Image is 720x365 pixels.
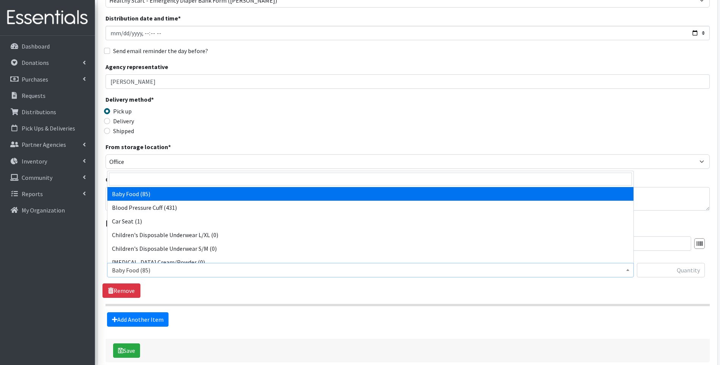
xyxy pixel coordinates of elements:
[151,96,154,103] abbr: required
[168,143,171,151] abbr: required
[3,121,92,136] a: Pick Ups & Deliveries
[3,186,92,201] a: Reports
[113,126,134,135] label: Shipped
[22,76,48,83] p: Purchases
[22,92,46,99] p: Requests
[112,265,629,275] span: Baby Food (85)
[106,14,181,23] label: Distribution date and time
[3,72,92,87] a: Purchases
[106,175,133,184] label: Comment
[22,206,65,214] p: My Organization
[22,190,43,198] p: Reports
[107,228,633,242] li: Children's Disposable Underwear L/XL (0)
[22,124,75,132] p: Pick Ups & Deliveries
[107,312,169,327] a: Add Another Item
[3,88,92,103] a: Requests
[22,174,52,181] p: Community
[3,39,92,54] a: Dashboard
[107,187,633,201] li: Baby Food (85)
[22,42,50,50] p: Dashboard
[22,141,66,148] p: Partner Agencies
[107,214,633,228] li: Car Seat (1)
[637,263,705,277] input: Quantity
[106,95,257,107] legend: Delivery method
[107,201,633,214] li: Blood Pressure Cuff (431)
[106,62,168,71] label: Agency representative
[3,154,92,169] a: Inventory
[22,59,49,66] p: Donations
[113,343,140,358] button: Save
[102,283,140,298] a: Remove
[113,46,208,55] label: Send email reminder the day before?
[113,107,132,116] label: Pick up
[106,142,171,151] label: From storage location
[22,157,47,165] p: Inventory
[113,116,134,126] label: Delivery
[3,5,92,30] img: HumanEssentials
[107,242,633,255] li: Children's Disposable Underwear S/M (0)
[3,203,92,218] a: My Organization
[106,217,710,230] legend: Items in this distribution
[107,255,633,269] li: [MEDICAL_DATA] Cream/Powder (0)
[3,55,92,70] a: Donations
[3,104,92,120] a: Distributions
[3,137,92,152] a: Partner Agencies
[178,14,181,22] abbr: required
[22,108,56,116] p: Distributions
[107,263,634,277] span: Baby Food (85)
[3,170,92,185] a: Community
